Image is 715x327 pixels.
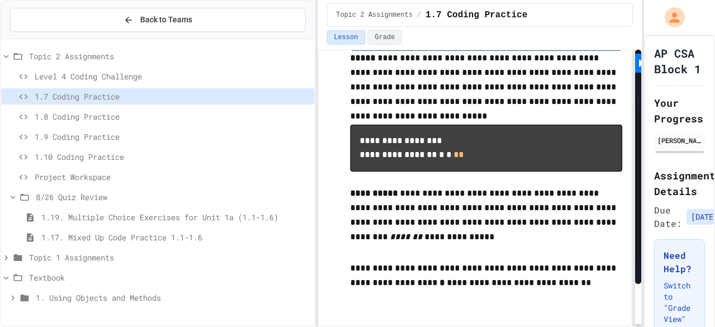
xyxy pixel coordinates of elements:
div: 5 [638,146,652,163]
span: 1.7 Coding Practice [35,91,310,102]
button: Lesson [327,30,365,45]
div: 9 [638,202,652,217]
span: / [417,11,421,20]
span: Project Workspace [35,171,310,183]
span: Topic 1 Assignments [29,252,310,263]
span: 1.7 Coding Practice [426,8,527,22]
button: Grade [368,30,402,45]
span: 1.19. Multiple Choice Exercises for Unit 1a (1.1-1.6) [41,211,310,223]
span: 8/26 Quiz Review [36,191,310,203]
span: Back to Teams [140,14,192,26]
span: Level 4 Coding Challenge [35,70,310,82]
h2: Assignment Details [654,168,705,199]
div: 1 [638,96,652,108]
div: 10 [638,217,652,233]
div: 12 [638,248,652,275]
h1: AP CSA Block 1 [654,45,705,77]
div: 7 [638,178,652,186]
button: Back to Teams [10,8,306,32]
div: 4 [638,131,652,146]
h2: Your Progress [654,95,705,126]
span: Topic 2 Assignments [29,50,310,62]
div: [PERSON_NAME] [657,135,702,145]
span: Topic 2 Assignments [336,11,413,20]
span: 1.10 Coding Practice [35,151,310,163]
div: 8 [638,186,652,202]
div: My Account [653,4,688,30]
span: Due Date: [654,203,682,230]
h3: Need Help? [664,249,695,276]
div: 2 [638,108,652,120]
span: 1.17. Mixed Up Code Practice 1.1-1.6 [41,231,310,243]
div: 11 [638,233,652,248]
div: 3 [638,120,652,131]
span: 1. Using Objects and Methods [36,292,310,304]
span: Textbook [29,272,310,283]
span: 1.9 Coding Practice [35,131,310,143]
div: 6 [638,163,652,179]
span: 1.8 Coding Practice [35,111,310,122]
